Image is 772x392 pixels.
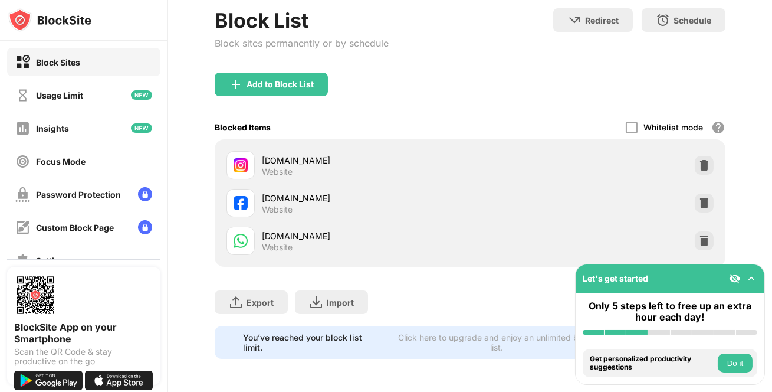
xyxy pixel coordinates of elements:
[585,15,619,25] div: Redirect
[583,300,757,323] div: Only 5 steps left to free up an extra hour each day!
[14,347,153,366] div: Scan the QR Code & stay productive on the go
[262,192,470,204] div: [DOMAIN_NAME]
[729,273,741,285] img: eye-not-visible.svg
[234,196,248,210] img: favicons
[262,242,293,253] div: Website
[262,204,293,215] div: Website
[234,158,248,172] img: favicons
[36,190,121,200] div: Password Protection
[262,230,470,242] div: [DOMAIN_NAME]
[643,122,703,132] div: Whitelist mode
[131,123,152,133] img: new-icon.svg
[718,354,753,373] button: Do it
[674,15,711,25] div: Schedule
[215,122,271,132] div: Blocked Items
[215,8,389,32] div: Block List
[14,371,83,390] img: get-it-on-google-play.svg
[583,273,648,283] div: Let's get started
[247,298,274,308] div: Export
[391,332,603,352] div: Click here to upgrade and enjoy an unlimited block list.
[243,332,384,352] div: You’ve reached your block list limit.
[234,234,248,248] img: favicons
[36,223,114,233] div: Custom Block Page
[215,37,389,49] div: Block sites permanently or by schedule
[590,355,715,372] div: Get personalized productivity suggestions
[8,8,91,32] img: logo-blocksite.svg
[36,90,83,100] div: Usage Limit
[262,166,293,177] div: Website
[247,80,314,89] div: Add to Block List
[36,123,69,133] div: Insights
[36,156,86,166] div: Focus Mode
[15,55,30,70] img: block-on.svg
[327,298,354,308] div: Import
[36,57,80,67] div: Block Sites
[14,321,153,345] div: BlockSite App on your Smartphone
[85,371,153,390] img: download-on-the-app-store.svg
[15,187,30,202] img: password-protection-off.svg
[15,88,30,103] img: time-usage-off.svg
[14,274,57,316] img: options-page-qr-code.png
[138,220,152,234] img: lock-menu.svg
[15,121,30,136] img: insights-off.svg
[36,256,70,266] div: Settings
[15,220,30,235] img: customize-block-page-off.svg
[131,90,152,100] img: new-icon.svg
[138,187,152,201] img: lock-menu.svg
[262,154,470,166] div: [DOMAIN_NAME]
[15,253,30,268] img: settings-off.svg
[15,154,30,169] img: focus-off.svg
[745,273,757,285] img: omni-setup-toggle.svg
